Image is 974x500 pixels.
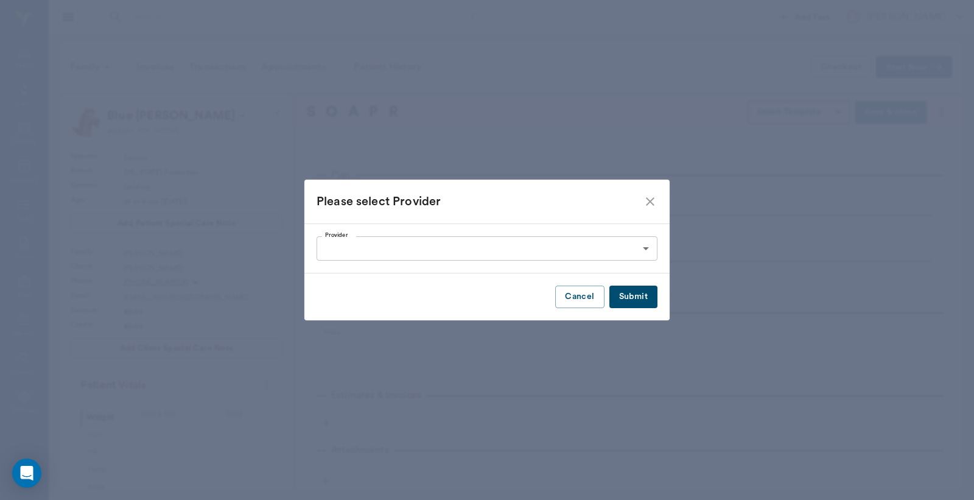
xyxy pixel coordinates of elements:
[325,231,348,239] label: Provider
[317,192,643,211] div: Please select Provider
[555,286,604,308] button: Cancel
[643,194,657,209] button: close
[12,459,41,488] div: Open Intercom Messenger
[609,286,657,308] button: Submit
